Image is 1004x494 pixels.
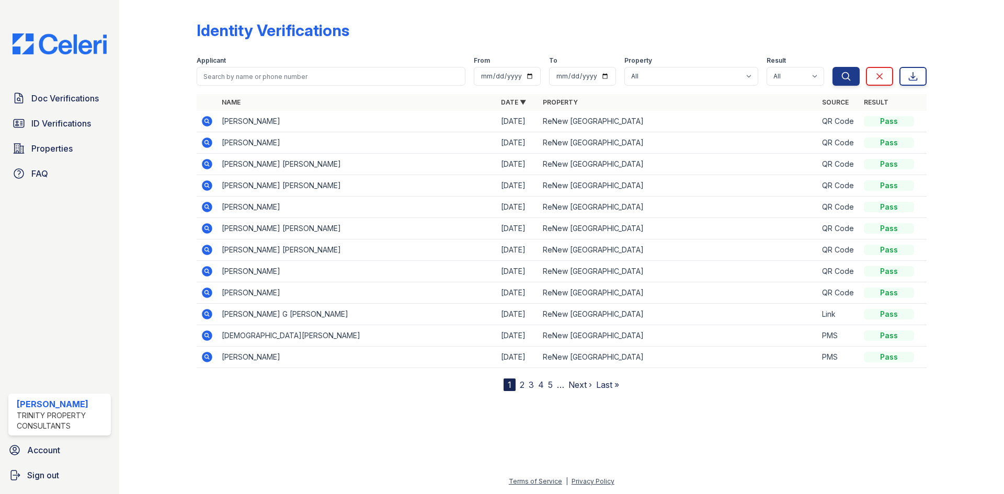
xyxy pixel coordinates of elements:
td: QR Code [818,154,860,175]
a: Sign out [4,465,115,486]
td: ReNew [GEOGRAPHIC_DATA] [539,261,818,282]
span: … [557,378,564,391]
span: FAQ [31,167,48,180]
input: Search by name or phone number [197,67,465,86]
div: Pass [864,223,914,234]
span: ID Verifications [31,117,91,130]
td: [DATE] [497,111,539,132]
td: ReNew [GEOGRAPHIC_DATA] [539,239,818,261]
td: [PERSON_NAME] [PERSON_NAME] [218,175,497,197]
span: Properties [31,142,73,155]
a: Source [822,98,849,106]
td: QR Code [818,282,860,304]
td: [PERSON_NAME] [218,261,497,282]
td: ReNew [GEOGRAPHIC_DATA] [539,325,818,347]
a: Terms of Service [509,477,562,485]
div: Pass [864,180,914,191]
label: Applicant [197,56,226,65]
td: ReNew [GEOGRAPHIC_DATA] [539,218,818,239]
td: ReNew [GEOGRAPHIC_DATA] [539,347,818,368]
div: Pass [864,116,914,127]
div: | [566,477,568,485]
td: [DEMOGRAPHIC_DATA][PERSON_NAME] [218,325,497,347]
td: [DATE] [497,132,539,154]
td: ReNew [GEOGRAPHIC_DATA] [539,304,818,325]
div: Trinity Property Consultants [17,410,107,431]
label: Result [767,56,786,65]
td: PMS [818,347,860,368]
div: Pass [864,137,914,148]
a: 2 [520,380,524,390]
td: [DATE] [497,239,539,261]
a: Next › [568,380,592,390]
td: [PERSON_NAME] [218,132,497,154]
td: [DATE] [497,325,539,347]
span: Doc Verifications [31,92,99,105]
div: Identity Verifications [197,21,349,40]
a: Properties [8,138,111,159]
td: [PERSON_NAME] G [PERSON_NAME] [218,304,497,325]
a: 4 [538,380,544,390]
a: ID Verifications [8,113,111,134]
label: To [549,56,557,65]
a: Name [222,98,241,106]
td: [PERSON_NAME] [218,282,497,304]
td: [DATE] [497,197,539,218]
td: PMS [818,325,860,347]
a: FAQ [8,163,111,184]
td: [PERSON_NAME] [218,197,497,218]
a: Doc Verifications [8,88,111,109]
td: ReNew [GEOGRAPHIC_DATA] [539,197,818,218]
a: Account [4,440,115,461]
img: CE_Logo_Blue-a8612792a0a2168367f1c8372b55b34899dd931a85d93a1a3d3e32e68fde9ad4.png [4,33,115,54]
td: QR Code [818,111,860,132]
div: Pass [864,245,914,255]
a: 5 [548,380,553,390]
td: ReNew [GEOGRAPHIC_DATA] [539,154,818,175]
div: [PERSON_NAME] [17,398,107,410]
td: ReNew [GEOGRAPHIC_DATA] [539,282,818,304]
td: QR Code [818,197,860,218]
a: 3 [529,380,534,390]
td: [DATE] [497,154,539,175]
label: Property [624,56,652,65]
td: [DATE] [497,175,539,197]
div: Pass [864,309,914,319]
td: ReNew [GEOGRAPHIC_DATA] [539,175,818,197]
a: Last » [596,380,619,390]
span: Sign out [27,469,59,481]
td: [DATE] [497,261,539,282]
td: Link [818,304,860,325]
a: Property [543,98,578,106]
td: [DATE] [497,218,539,239]
td: ReNew [GEOGRAPHIC_DATA] [539,132,818,154]
span: Account [27,444,60,456]
a: Privacy Policy [572,477,614,485]
td: QR Code [818,132,860,154]
a: Result [864,98,888,106]
td: ReNew [GEOGRAPHIC_DATA] [539,111,818,132]
td: [DATE] [497,347,539,368]
td: QR Code [818,218,860,239]
div: Pass [864,330,914,341]
div: Pass [864,159,914,169]
td: [DATE] [497,282,539,304]
a: Date ▼ [501,98,526,106]
td: [DATE] [497,304,539,325]
td: QR Code [818,175,860,197]
td: QR Code [818,239,860,261]
td: [PERSON_NAME] [PERSON_NAME] [218,154,497,175]
div: 1 [504,378,516,391]
td: [PERSON_NAME] [PERSON_NAME] [218,239,497,261]
div: Pass [864,266,914,277]
div: Pass [864,352,914,362]
td: [PERSON_NAME] [218,347,497,368]
td: [PERSON_NAME] [PERSON_NAME] [218,218,497,239]
div: Pass [864,288,914,298]
div: Pass [864,202,914,212]
td: QR Code [818,261,860,282]
td: [PERSON_NAME] [218,111,497,132]
label: From [474,56,490,65]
